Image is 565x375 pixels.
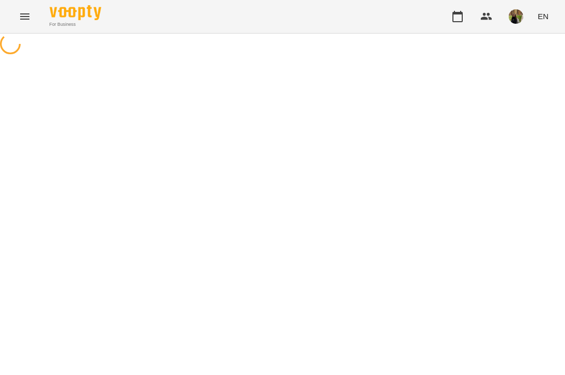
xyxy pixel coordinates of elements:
[533,7,553,26] button: EN
[50,21,101,28] span: For Business
[509,9,523,24] img: 11bdc30bc38fc15eaf43a2d8c1dccd93.jpg
[50,5,101,20] img: Voopty Logo
[538,11,548,22] span: EN
[12,4,37,29] button: Menu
